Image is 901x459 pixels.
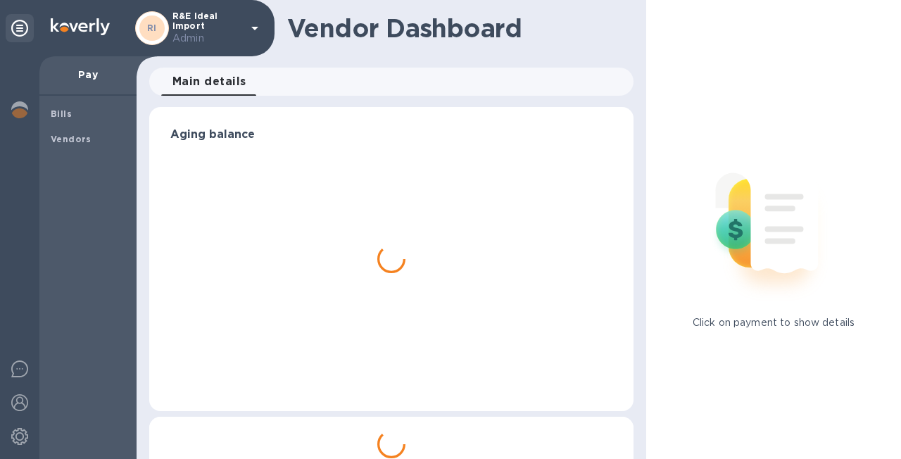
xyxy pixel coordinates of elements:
p: Pay [51,68,125,82]
h1: Vendor Dashboard [287,13,624,43]
div: Unpin categories [6,14,34,42]
h3: Aging balance [170,128,612,142]
b: Vendors [51,134,92,144]
img: Logo [51,18,110,35]
p: R&E Ideal Import [172,11,243,46]
p: Click on payment to show details [693,315,855,330]
p: Admin [172,31,243,46]
b: Bills [51,108,72,119]
span: Main details [172,72,246,92]
b: RI [147,23,157,33]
